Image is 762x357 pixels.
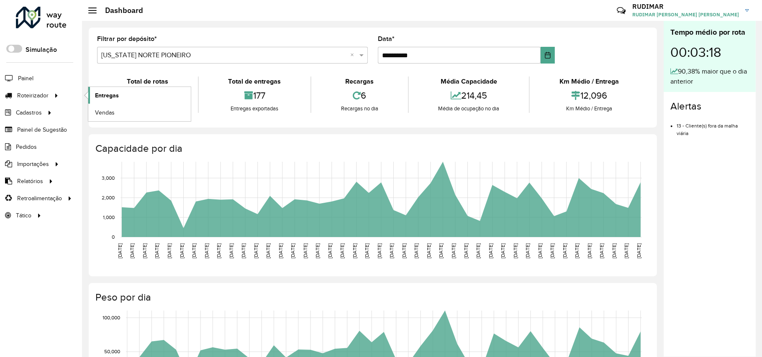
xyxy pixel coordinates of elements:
[426,243,431,258] text: [DATE]
[350,50,357,60] span: Clear all
[339,243,345,258] text: [DATE]
[26,45,57,55] label: Simulação
[488,243,493,258] text: [DATE]
[313,87,406,105] div: 6
[201,87,309,105] div: 177
[411,105,527,113] div: Média de ocupação no dia
[16,211,31,220] span: Tático
[632,11,739,18] span: RUDIMAR [PERSON_NAME] [PERSON_NAME]
[95,291,649,303] h4: Peso por dia
[278,243,283,258] text: [DATE]
[670,66,749,87] div: 90,38% maior que o dia anterior
[451,243,456,258] text: [DATE]
[463,243,469,258] text: [DATE]
[204,243,209,258] text: [DATE]
[201,76,309,87] div: Total de entregas
[97,34,157,44] label: Filtrar por depósito
[88,104,191,121] a: Vendas
[16,108,42,117] span: Cadastros
[500,243,505,258] text: [DATE]
[88,87,191,104] a: Entregas
[17,194,62,203] span: Retroalimentação
[439,243,444,258] text: [DATE]
[414,243,419,258] text: [DATE]
[352,243,357,258] text: [DATE]
[670,38,749,66] div: 00:03:18
[313,76,406,87] div: Recargas
[532,87,647,105] div: 12,096
[95,108,115,117] span: Vendas
[541,47,555,64] button: Choose Date
[532,105,647,113] div: Km Médio / Entrega
[513,243,518,258] text: [DATE]
[401,243,407,258] text: [DATE]
[201,105,309,113] div: Entregas exportadas
[677,116,749,137] li: 13 - Cliente(s) fora da malha viária
[532,76,647,87] div: Km Médio / Entrega
[574,243,580,258] text: [DATE]
[611,243,617,258] text: [DATE]
[364,243,369,258] text: [DATE]
[129,243,135,258] text: [DATE]
[102,175,115,181] text: 3,000
[103,315,120,320] text: 100,000
[117,243,123,258] text: [DATE]
[17,160,49,168] span: Importações
[17,125,67,134] span: Painel de Sugestão
[102,195,115,200] text: 2,000
[95,143,649,155] h4: Capacidade por dia
[562,243,567,258] text: [DATE]
[537,243,543,258] text: [DATE]
[16,143,37,151] span: Pedidos
[228,243,234,258] text: [DATE]
[241,243,246,258] text: [DATE]
[389,243,395,258] text: [DATE]
[587,243,592,258] text: [DATE]
[327,243,333,258] text: [DATE]
[265,243,271,258] text: [DATE]
[290,243,295,258] text: [DATE]
[154,243,160,258] text: [DATE]
[670,100,749,112] h4: Alertas
[142,243,147,258] text: [DATE]
[670,27,749,38] div: Tempo médio por rota
[303,243,308,258] text: [DATE]
[103,214,115,220] text: 1,000
[17,177,43,186] span: Relatórios
[104,349,120,354] text: 50,000
[525,243,530,258] text: [DATE]
[179,243,185,258] text: [DATE]
[475,243,481,258] text: [DATE]
[377,243,382,258] text: [DATE]
[167,243,172,258] text: [DATE]
[18,74,33,83] span: Painel
[315,243,320,258] text: [DATE]
[411,76,527,87] div: Média Capacidade
[95,91,119,100] span: Entregas
[112,234,115,240] text: 0
[599,243,604,258] text: [DATE]
[411,87,527,105] div: 214,45
[99,76,196,87] div: Total de rotas
[636,243,641,258] text: [DATE]
[632,3,739,10] h3: RUDIMAR
[17,91,49,100] span: Roteirizador
[216,243,221,258] text: [DATE]
[549,243,555,258] text: [DATE]
[313,105,406,113] div: Recargas no dia
[612,2,630,20] a: Contato Rápido
[191,243,197,258] text: [DATE]
[378,34,395,44] label: Data
[624,243,629,258] text: [DATE]
[97,6,143,15] h2: Dashboard
[253,243,259,258] text: [DATE]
